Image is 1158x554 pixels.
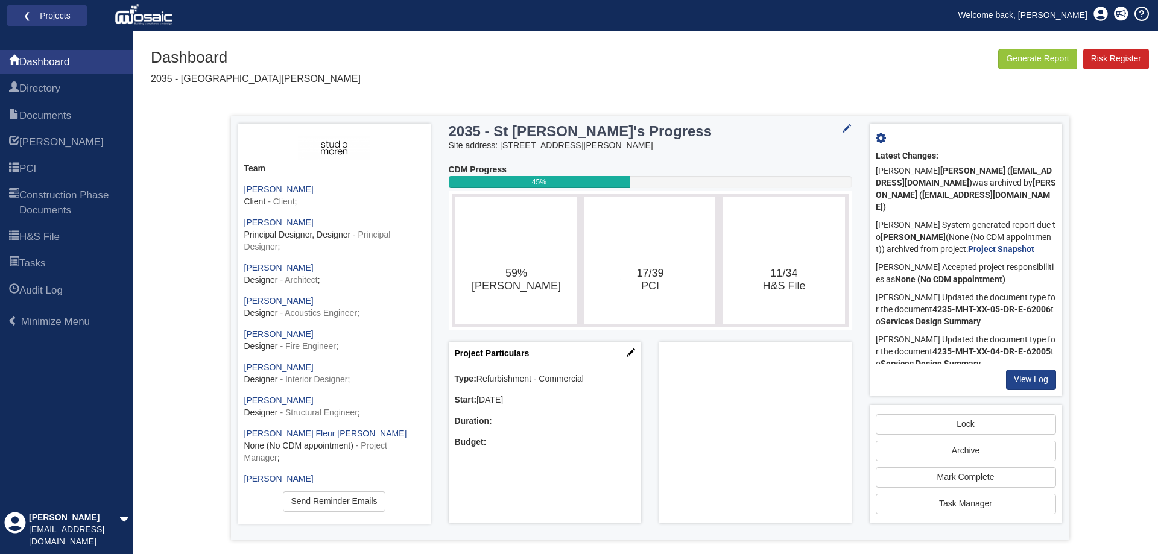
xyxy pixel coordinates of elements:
[455,373,635,385] div: Refurbishment - Commercial
[881,359,981,368] b: Services Design Summary
[763,267,806,292] text: 11/34
[14,8,80,24] a: ❮ Projects
[19,109,71,123] span: Documents
[244,408,278,417] span: Designer
[298,136,370,160] img: ASH3fIiKEy5lAAAAAElFTkSuQmCC
[9,82,19,96] span: Directory
[19,283,63,298] span: Audit Log
[280,408,357,417] span: - Structural Engineer
[455,348,530,358] a: Project Particulars
[244,329,314,339] a: [PERSON_NAME]
[244,296,314,306] a: [PERSON_NAME]
[244,217,425,253] div: ;
[4,512,26,548] div: Profile
[244,329,425,353] div: ;
[244,428,425,464] div: ;
[151,72,361,86] p: 2035 - [GEOGRAPHIC_DATA][PERSON_NAME]
[151,49,361,66] h1: Dashboard
[949,6,1096,24] a: Welcome back, [PERSON_NAME]
[932,304,1051,314] b: 4235-MHT-XX-05-DR-E-62006
[244,474,314,483] a: [PERSON_NAME]
[244,473,425,509] div: ;
[876,162,1056,216] div: [PERSON_NAME] was archived by
[9,162,19,177] span: PCI
[876,414,1056,435] a: Lock
[876,166,1052,187] b: [PERSON_NAME] ([EMAIL_ADDRESS][DOMAIN_NAME])
[968,244,1034,254] a: Project Snapshot
[471,280,560,292] tspan: [PERSON_NAME]
[876,494,1056,514] a: Task Manager
[280,308,357,318] span: - Acoustics Engineer
[763,280,806,292] tspan: H&S File
[1006,370,1056,390] a: View Log
[455,395,477,404] b: Start:
[9,284,19,298] span: Audit Log
[19,162,36,176] span: PCI
[726,200,842,321] svg: 11/34​H&S File
[29,524,119,548] div: [EMAIL_ADDRESS][DOMAIN_NAME]
[932,347,1051,356] b: 4235-MHT-XX-04-DR-E-62005
[998,49,1077,69] button: Generate Report
[244,230,351,239] span: Principal Designer, Designer
[455,374,476,383] b: Type:
[19,81,60,96] span: Directory
[9,136,19,150] span: HARI
[641,280,659,292] tspan: PCI
[455,437,487,447] b: Budget:
[895,274,1005,284] b: None (No CDM appointment)
[244,184,314,194] a: [PERSON_NAME]
[449,164,852,176] div: CDM Progress
[244,441,387,462] span: - Project Manager
[21,316,90,327] span: Minimize Menu
[19,55,69,69] span: Dashboard
[659,342,852,523] div: Project Location
[9,109,19,124] span: Documents
[244,395,314,405] a: [PERSON_NAME]
[244,308,278,318] span: Designer
[19,230,60,244] span: H&S File
[881,316,981,326] b: Services Design Summary
[29,512,119,524] div: [PERSON_NAME]
[268,197,294,206] span: - Client
[280,374,347,384] span: - Interior Designer
[876,289,1056,331] div: [PERSON_NAME] Updated the document type for the document to
[244,429,407,438] a: [PERSON_NAME] Fleur [PERSON_NAME]
[19,135,104,150] span: HARI
[876,467,1056,488] a: Mark Complete
[449,140,852,152] div: Site address: [STREET_ADDRESS][PERSON_NAME]
[19,188,124,218] span: Construction Phase Documents
[9,257,19,271] span: Tasks
[19,256,45,271] span: Tasks
[881,232,946,242] b: [PERSON_NAME]
[244,218,314,227] a: [PERSON_NAME]
[244,374,278,384] span: Designer
[876,178,1056,212] b: [PERSON_NAME] ([EMAIL_ADDRESS][DOMAIN_NAME])
[458,200,574,321] svg: 59%​HARI
[244,362,314,372] a: [PERSON_NAME]
[280,275,317,285] span: - Architect
[455,416,492,426] b: Duration:
[244,163,425,175] div: Team
[876,441,1056,461] button: Archive
[244,295,425,319] div: ;
[244,184,425,208] div: ;
[244,275,278,285] span: Designer
[455,394,635,406] div: [DATE]
[449,176,630,188] div: 45%
[876,150,1056,162] div: Latest Changes:
[876,331,1056,373] div: [PERSON_NAME] Updated the document type for the document to
[244,362,425,386] div: ;
[876,259,1056,289] div: [PERSON_NAME] Accepted project responsibilities as
[587,200,712,321] svg: 17/39​PCI
[876,216,1056,259] div: [PERSON_NAME] System-generated report due to (None (No CDM appointment)) archived from project:
[9,55,19,70] span: Dashboard
[449,124,782,139] h3: 2035 - St [PERSON_NAME]'s Progress
[280,341,336,351] span: - Fire Engineer
[283,491,385,512] a: Send Reminder Emails
[244,263,314,272] a: [PERSON_NAME]
[9,189,19,218] span: Construction Phase Documents
[9,230,19,245] span: H&S File
[636,267,663,292] text: 17/39
[244,262,425,286] div: ;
